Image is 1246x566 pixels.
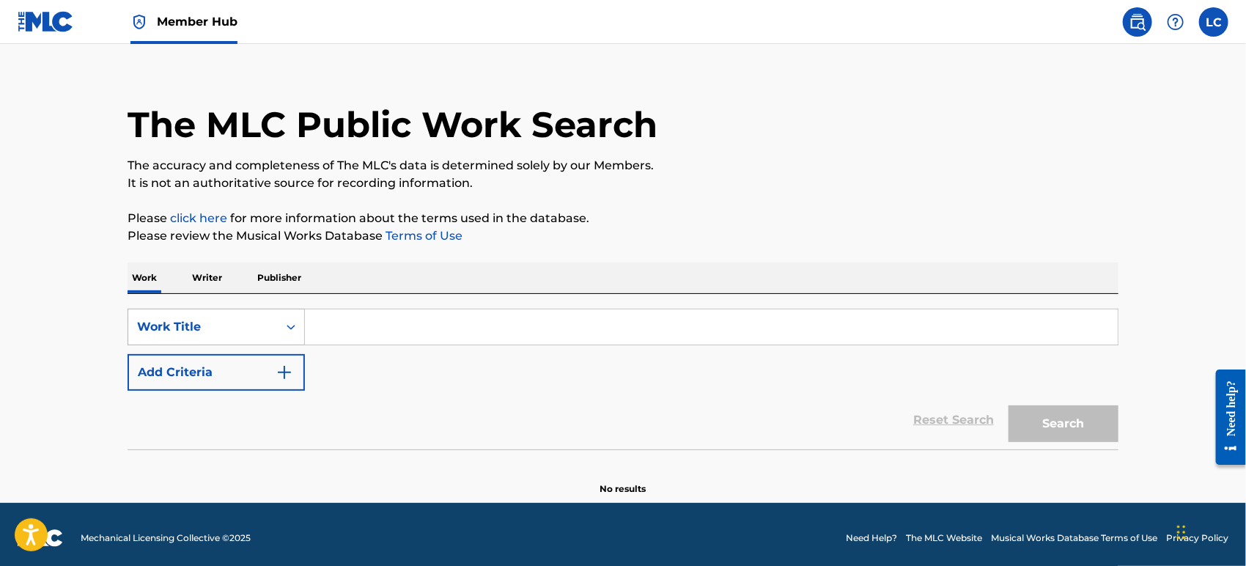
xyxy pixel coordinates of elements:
[128,210,1118,227] p: Please for more information about the terms used in the database.
[128,309,1118,449] form: Search Form
[846,532,897,545] a: Need Help?
[81,532,251,545] span: Mechanical Licensing Collective © 2025
[128,227,1118,245] p: Please review the Musical Works Database
[1177,510,1186,554] div: Drag
[128,354,305,391] button: Add Criteria
[137,318,269,336] div: Work Title
[1161,7,1190,37] div: Help
[1123,7,1152,37] a: Public Search
[188,262,226,293] p: Writer
[906,532,982,545] a: The MLC Website
[1166,532,1228,545] a: Privacy Policy
[1173,496,1246,566] iframe: Chat Widget
[1205,358,1246,476] iframe: Resource Center
[991,532,1157,545] a: Musical Works Database Terms of Use
[276,364,293,381] img: 9d2ae6d4665cec9f34b9.svg
[130,13,148,31] img: Top Rightsholder
[128,262,161,293] p: Work
[128,157,1118,174] p: The accuracy and completeness of The MLC's data is determined solely by our Members.
[1129,13,1146,31] img: search
[253,262,306,293] p: Publisher
[128,174,1118,192] p: It is not an authoritative source for recording information.
[170,211,227,225] a: click here
[600,465,646,496] p: No results
[157,13,237,30] span: Member Hub
[128,103,657,147] h1: The MLC Public Work Search
[18,11,74,32] img: MLC Logo
[1167,13,1184,31] img: help
[1199,7,1228,37] div: User Menu
[383,229,462,243] a: Terms of Use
